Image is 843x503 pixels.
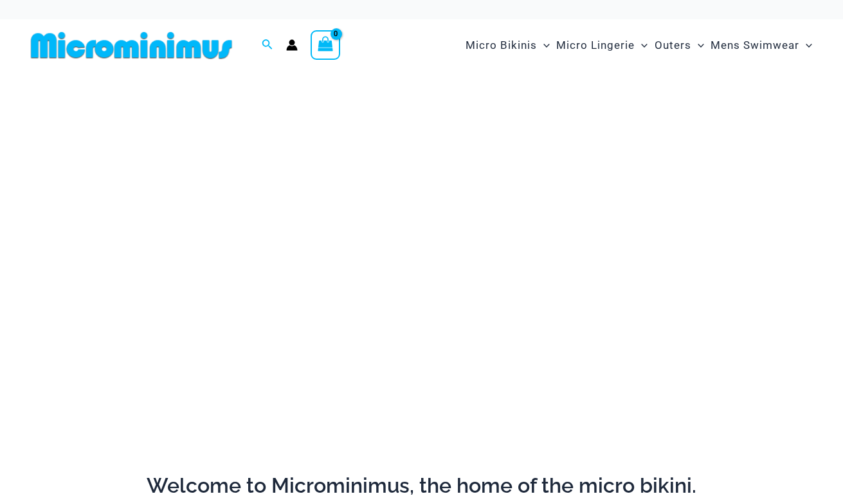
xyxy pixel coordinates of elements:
h2: Welcome to Microminimus, the home of the micro bikini. [26,472,817,499]
span: Menu Toggle [635,29,648,62]
span: Outers [655,29,691,62]
a: Account icon link [286,39,298,51]
img: MM SHOP LOGO FLAT [26,31,237,60]
span: Menu Toggle [691,29,704,62]
span: Menu Toggle [799,29,812,62]
span: Menu Toggle [537,29,550,62]
a: OutersMenu ToggleMenu Toggle [651,26,707,65]
span: Mens Swimwear [711,29,799,62]
span: Micro Lingerie [556,29,635,62]
span: Micro Bikinis [466,29,537,62]
a: Mens SwimwearMenu ToggleMenu Toggle [707,26,815,65]
a: View Shopping Cart, empty [311,30,340,60]
nav: Site Navigation [460,24,817,67]
a: Micro BikinisMenu ToggleMenu Toggle [462,26,553,65]
a: Search icon link [262,37,273,53]
a: Micro LingerieMenu ToggleMenu Toggle [553,26,651,65]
